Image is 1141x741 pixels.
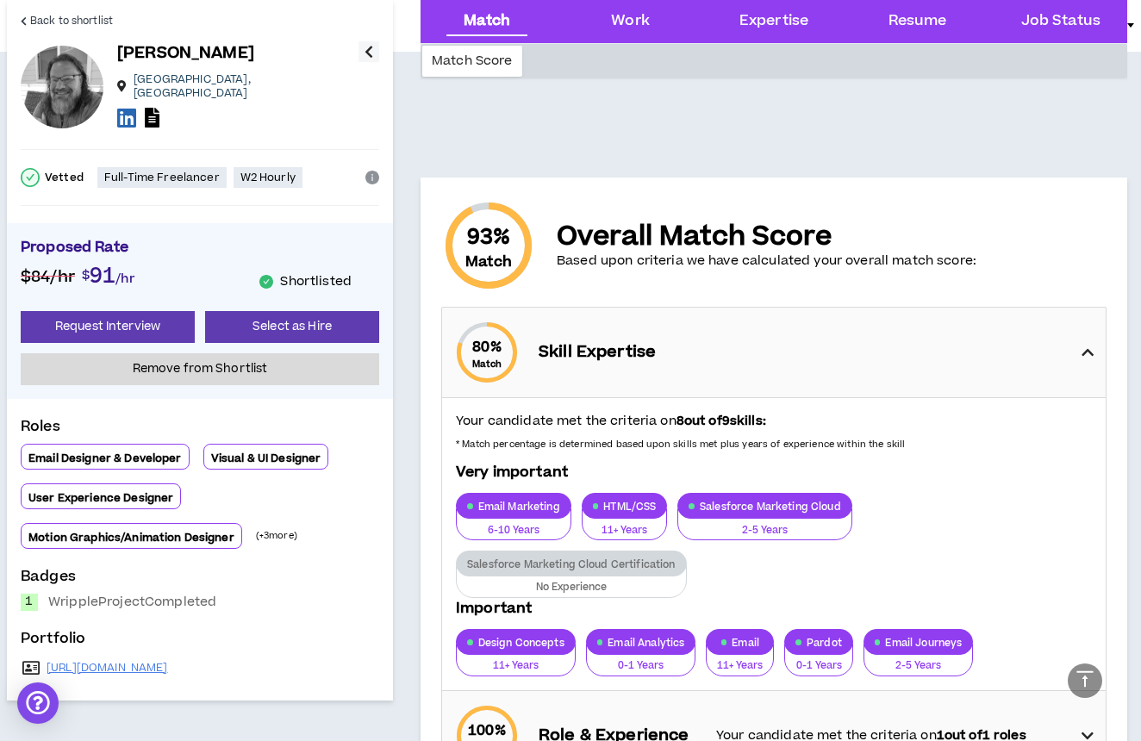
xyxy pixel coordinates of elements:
span: info-circle [365,171,379,184]
span: Back to shortlist [30,13,113,29]
p: User Experience Designer [28,491,173,505]
div: Expertise [739,10,808,33]
p: Motion Graphics/Animation Designer [28,531,234,545]
p: Roles [21,416,379,444]
p: Full-Time Freelancer [104,171,220,184]
div: Resume [888,10,947,33]
div: Andy M. [21,46,103,128]
div: Match Score [422,46,522,77]
strong: 8 out of 9 skills: [676,412,766,430]
p: Skill Expertise [539,340,699,364]
div: 80%MatchSkill Expertise [442,308,1106,397]
p: Overall Match Score [557,221,976,252]
div: Match [464,10,510,33]
p: Your candidate met the criteria on [456,412,1092,431]
small: Match [472,358,502,370]
p: Email Designer & Developer [28,451,182,465]
button: Request Interview [21,311,195,343]
span: check-circle [259,275,273,289]
button: Remove from Shortlist [21,353,379,385]
p: [PERSON_NAME] [117,41,254,65]
a: [URL][DOMAIN_NAME] [47,661,168,675]
p: Vetted [45,171,84,184]
p: [GEOGRAPHIC_DATA] , [GEOGRAPHIC_DATA] [134,72,359,100]
p: Shortlisted [280,273,352,290]
span: $ [82,266,90,284]
span: vertical-align-top [1075,669,1095,689]
div: Work [611,10,650,33]
span: 80 % [472,337,501,358]
span: /hr [115,270,134,288]
div: Open Intercom Messenger [17,682,59,724]
p: Visual & UI Designer [211,451,321,465]
small: Match [465,252,512,272]
p: W2 Hourly [240,171,296,184]
div: Job Status [1021,10,1100,33]
button: Select as Hire [205,311,379,343]
p: Proposed Rate [21,237,379,263]
span: 100 % [468,720,506,741]
p: * Match percentage is determined based upon skills met plus years of experience within the skill [456,438,1092,451]
p: Badges [21,566,379,594]
p: Portfolio [21,628,379,656]
div: 1 [21,594,38,611]
p: Based upon criteria we have calculated your overall match score: [557,252,976,270]
span: 93 % [467,224,510,252]
span: 91 [90,261,115,291]
p: Wripple Project Completed [48,594,216,611]
span: check-circle [21,168,40,187]
p: Very important [456,462,1092,483]
p: Important [456,598,1092,619]
span: $84 /hr [21,265,75,289]
p: (+ 3 more) [256,529,297,543]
